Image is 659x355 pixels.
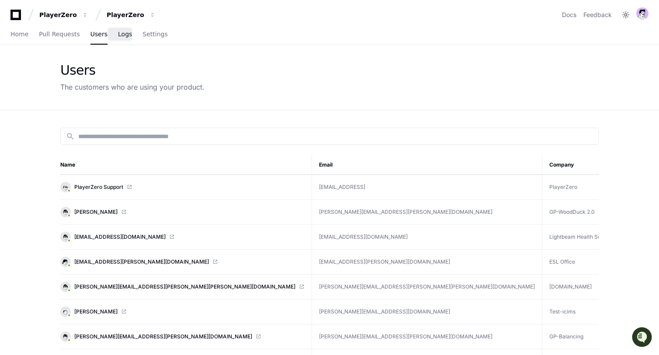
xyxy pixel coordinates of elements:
a: Users [90,24,108,45]
div: The customers who are using your product. [60,82,205,92]
img: PlayerZero [9,9,26,26]
img: 13.svg [61,183,69,191]
td: [EMAIL_ADDRESS][PERSON_NAME][DOMAIN_NAME] [312,250,542,275]
div: Start new chat [30,65,143,74]
th: Name [60,155,312,175]
span: Pylon [87,92,106,98]
a: Settings [142,24,167,45]
img: 10.svg [61,307,69,316]
button: PlayerZero [36,7,92,23]
td: [PERSON_NAME][EMAIL_ADDRESS][DOMAIN_NAME] [312,299,542,324]
div: Welcome [9,35,159,49]
td: [EMAIL_ADDRESS] [312,175,542,200]
td: [DOMAIN_NAME] [542,275,624,299]
td: GP-Balancing [542,324,624,349]
th: Company [542,155,624,175]
a: Pull Requests [39,24,80,45]
td: [PERSON_NAME][EMAIL_ADDRESS][PERSON_NAME][DOMAIN_NAME] [312,200,542,225]
a: [PERSON_NAME][EMAIL_ADDRESS][PERSON_NAME][PERSON_NAME][DOMAIN_NAME] [60,282,305,292]
button: Feedback [583,10,612,19]
a: [PERSON_NAME] [60,207,305,217]
div: Users [60,63,205,78]
td: [PERSON_NAME][EMAIL_ADDRESS][PERSON_NAME][PERSON_NAME][DOMAIN_NAME] [312,275,542,299]
button: Start new chat [149,68,159,78]
a: Home [10,24,28,45]
span: Home [10,31,28,37]
mat-icon: search [66,132,75,141]
td: Test-icims [542,299,624,324]
img: 6.svg [61,282,69,291]
span: [PERSON_NAME][EMAIL_ADDRESS][PERSON_NAME][DOMAIN_NAME] [74,333,252,340]
img: 14.svg [61,258,69,266]
span: Users [90,31,108,37]
td: [EMAIL_ADDRESS][DOMAIN_NAME] [312,225,542,250]
span: [EMAIL_ADDRESS][PERSON_NAME][DOMAIN_NAME] [74,258,209,265]
a: [PERSON_NAME][EMAIL_ADDRESS][PERSON_NAME][DOMAIN_NAME] [60,331,305,342]
img: 1756235613930-3d25f9e4-fa56-45dd-b3ad-e072dfbd1548 [9,65,24,81]
span: [PERSON_NAME][EMAIL_ADDRESS][PERSON_NAME][PERSON_NAME][DOMAIN_NAME] [74,283,295,290]
span: [EMAIL_ADDRESS][DOMAIN_NAME] [74,233,166,240]
span: PlayerZero Support [74,184,123,191]
td: PlayerZero [542,175,624,200]
img: avatar [636,7,649,20]
img: 6.svg [61,233,69,241]
span: Pull Requests [39,31,80,37]
iframe: Open customer support [631,326,655,350]
a: [EMAIL_ADDRESS][PERSON_NAME][DOMAIN_NAME] [60,257,305,267]
td: GP-WoodDuck 2.0 [542,200,624,225]
span: [PERSON_NAME] [74,209,118,216]
img: 6.svg [61,208,69,216]
div: We're available if you need us! [30,74,111,81]
a: Powered byPylon [62,91,106,98]
a: [EMAIL_ADDRESS][DOMAIN_NAME] [60,232,305,242]
td: ESL Office [542,250,624,275]
span: Logs [118,31,132,37]
a: Docs [562,10,576,19]
span: Settings [142,31,167,37]
span: [PERSON_NAME] [74,308,118,315]
a: [PERSON_NAME] [60,306,305,317]
td: [PERSON_NAME][EMAIL_ADDRESS][PERSON_NAME][DOMAIN_NAME] [312,324,542,349]
button: PlayerZero [103,7,159,23]
th: Email [312,155,542,175]
div: PlayerZero [39,10,77,19]
img: 12.svg [61,332,69,341]
td: Lightbeam Health Solutions [542,225,624,250]
a: Logs [118,24,132,45]
a: PlayerZero Support [60,182,305,192]
div: PlayerZero [107,10,144,19]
